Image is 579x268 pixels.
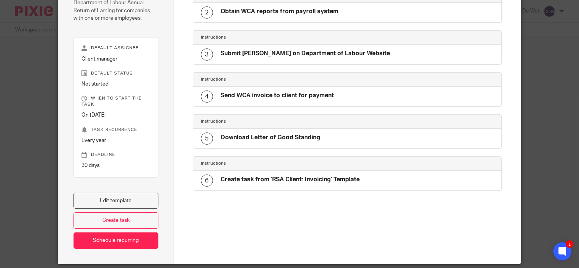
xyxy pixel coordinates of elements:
[81,162,150,169] p: 30 days
[201,175,213,187] div: 6
[566,240,573,248] div: 1
[74,232,158,249] a: Schedule recurring
[81,152,150,158] p: Deadline
[201,160,347,167] h4: Instructions
[201,6,213,19] div: 2
[201,90,213,103] div: 4
[81,95,150,108] p: When to start the task
[81,111,150,119] p: On [DATE]
[221,50,390,58] h4: Submit [PERSON_NAME] on Department of Labour Website
[221,8,338,16] h4: Obtain WCA reports from payroll system
[81,70,150,76] p: Default status
[74,193,158,209] a: Edit template
[81,45,150,51] p: Default assignee
[81,137,150,144] p: Every year
[74,212,158,229] a: Create task
[201,76,347,83] h4: Instructions
[81,127,150,133] p: Task recurrence
[201,48,213,61] div: 3
[201,118,347,125] h4: Instructions
[201,132,213,145] div: 5
[201,34,347,41] h4: Instructions
[221,92,334,100] h4: Send WCA invoice to client for payment
[221,176,360,184] h4: Create task from 'RSA Client: Invoicing' Template
[81,80,150,88] p: Not started
[221,134,320,142] h4: Download Letter of Good Standing
[81,55,150,63] p: Client manager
